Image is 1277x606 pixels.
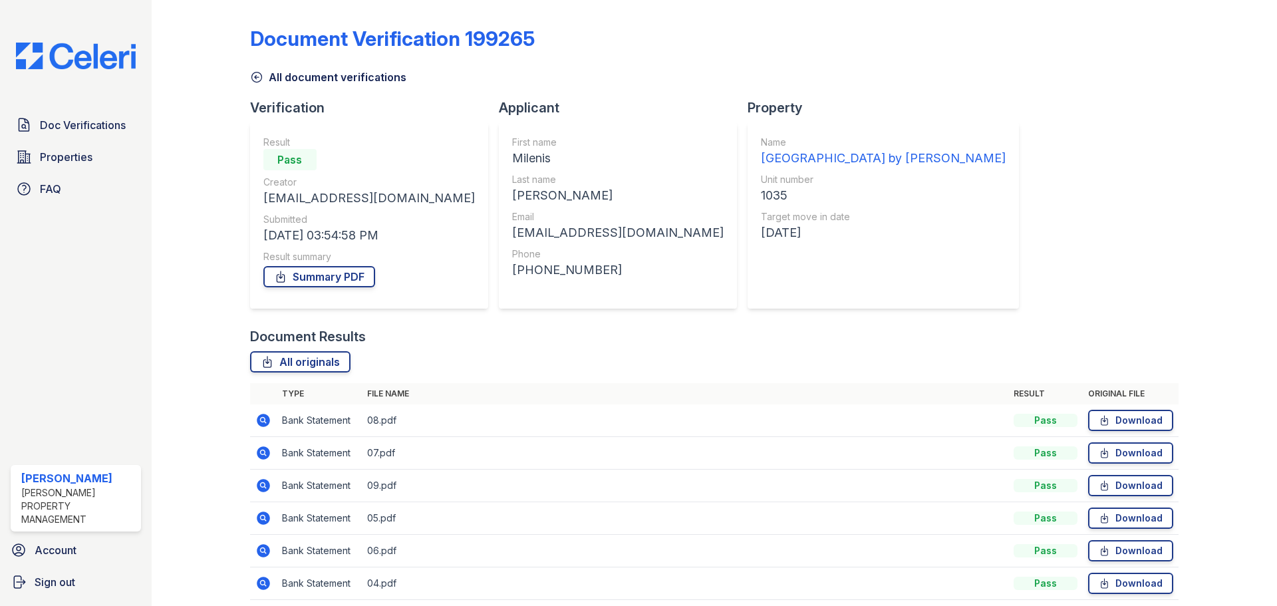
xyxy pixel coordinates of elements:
[1083,383,1179,404] th: Original file
[263,149,317,170] div: Pass
[748,98,1030,117] div: Property
[5,569,146,595] a: Sign out
[512,210,724,224] div: Email
[5,537,146,563] a: Account
[250,351,351,373] a: All originals
[1088,573,1173,594] a: Download
[35,574,75,590] span: Sign out
[277,404,362,437] td: Bank Statement
[1088,475,1173,496] a: Download
[1014,446,1077,460] div: Pass
[512,149,724,168] div: Milenis
[761,136,1006,149] div: Name
[1014,479,1077,492] div: Pass
[512,136,724,149] div: First name
[362,404,1008,437] td: 08.pdf
[250,69,406,85] a: All document verifications
[512,261,724,279] div: [PHONE_NUMBER]
[362,383,1008,404] th: File name
[1014,577,1077,590] div: Pass
[277,437,362,470] td: Bank Statement
[761,149,1006,168] div: [GEOGRAPHIC_DATA] by [PERSON_NAME]
[263,250,475,263] div: Result summary
[362,470,1008,502] td: 09.pdf
[35,542,76,558] span: Account
[512,173,724,186] div: Last name
[263,266,375,287] a: Summary PDF
[11,144,141,170] a: Properties
[1088,508,1173,529] a: Download
[11,176,141,202] a: FAQ
[512,186,724,205] div: [PERSON_NAME]
[40,117,126,133] span: Doc Verifications
[1014,544,1077,557] div: Pass
[40,181,61,197] span: FAQ
[1008,383,1083,404] th: Result
[1088,410,1173,431] a: Download
[277,470,362,502] td: Bank Statement
[250,27,535,51] div: Document Verification 199265
[277,535,362,567] td: Bank Statement
[1014,512,1077,525] div: Pass
[263,226,475,245] div: [DATE] 03:54:58 PM
[761,224,1006,242] div: [DATE]
[277,567,362,600] td: Bank Statement
[761,173,1006,186] div: Unit number
[362,437,1008,470] td: 07.pdf
[277,383,362,404] th: Type
[761,210,1006,224] div: Target move in date
[362,502,1008,535] td: 05.pdf
[761,136,1006,168] a: Name [GEOGRAPHIC_DATA] by [PERSON_NAME]
[277,502,362,535] td: Bank Statement
[1088,540,1173,561] a: Download
[512,247,724,261] div: Phone
[263,136,475,149] div: Result
[499,98,748,117] div: Applicant
[263,189,475,208] div: [EMAIL_ADDRESS][DOMAIN_NAME]
[21,470,136,486] div: [PERSON_NAME]
[512,224,724,242] div: [EMAIL_ADDRESS][DOMAIN_NAME]
[5,43,146,69] img: CE_Logo_Blue-a8612792a0a2168367f1c8372b55b34899dd931a85d93a1a3d3e32e68fde9ad4.png
[11,112,141,138] a: Doc Verifications
[362,567,1008,600] td: 04.pdf
[250,98,499,117] div: Verification
[1014,414,1077,427] div: Pass
[362,535,1008,567] td: 06.pdf
[21,486,136,526] div: [PERSON_NAME] Property Management
[263,213,475,226] div: Submitted
[40,149,92,165] span: Properties
[1221,553,1264,593] iframe: chat widget
[250,327,366,346] div: Document Results
[1088,442,1173,464] a: Download
[761,186,1006,205] div: 1035
[263,176,475,189] div: Creator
